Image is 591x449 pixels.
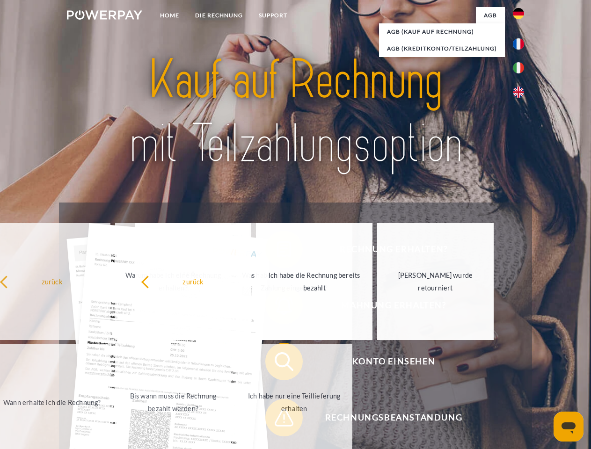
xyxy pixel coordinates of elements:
a: AGB (Kreditkonto/Teilzahlung) [379,40,505,57]
iframe: Schaltfläche zum Öffnen des Messaging-Fensters [554,412,584,442]
span: Rechnungsbeanstandung [279,399,508,436]
img: it [513,62,524,73]
img: de [513,8,524,19]
div: Bis wann muss die Rechnung bezahlt werden? [121,390,226,415]
div: Ich habe die Rechnung bereits bezahlt [262,269,367,294]
a: DIE RECHNUNG [187,7,251,24]
a: agb [476,7,505,24]
button: Rechnungsbeanstandung [265,399,509,436]
div: Ich habe nur eine Teillieferung erhalten [241,390,347,415]
img: logo-powerpay-white.svg [67,10,142,20]
a: AGB (Kauf auf Rechnung) [379,23,505,40]
img: title-powerpay_de.svg [89,45,502,179]
a: SUPPORT [251,7,295,24]
button: Konto einsehen [265,343,509,380]
div: [PERSON_NAME] wurde retourniert [383,269,488,294]
div: Warum habe ich eine Rechnung erhalten? [121,269,226,294]
span: Konto einsehen [279,343,508,380]
img: fr [513,38,524,50]
div: zurück [141,275,246,288]
a: Home [152,7,187,24]
img: en [513,87,524,98]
